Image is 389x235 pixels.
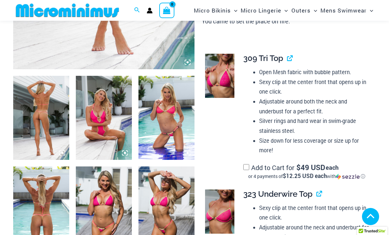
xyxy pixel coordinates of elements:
[291,2,311,19] span: Outers
[296,164,325,171] span: 49 USD
[241,2,281,19] span: Micro Lingerie
[243,163,371,180] label: Add to Cart for
[13,76,69,160] img: Bubble Mesh Highlight Pink 819 One Piece
[147,8,153,14] a: Account icon link
[205,54,234,98] img: Bubble Mesh Highlight Pink 309 Top
[311,2,317,19] span: Menu Toggle
[259,203,371,222] li: Sexy clip at the center front that opens up in one click.
[336,174,360,180] img: Sezzle
[319,2,375,19] a: Mens SwimwearMenu ToggleMenu Toggle
[76,76,132,160] img: Bubble Mesh Highlight Pink 819 One Piece
[320,2,367,19] span: Mens Swimwear
[290,2,319,19] a: OutersMenu ToggleMenu Toggle
[259,97,371,116] li: Adjustable around both the neck and underbust for a perfect fit.
[367,2,373,19] span: Menu Toggle
[231,2,237,19] span: Menu Toggle
[259,77,371,97] li: Sexy clip at the center front that opens up in one click.
[243,173,371,180] div: or 4 payments of$12.25 USD eachwithSezzle Click to learn more about Sezzle
[243,164,249,170] input: Add to Cart for$49 USD eachor 4 payments of$12.25 USD eachwithSezzle Click to learn more about Se...
[191,1,376,20] nav: Site Navigation
[13,3,122,18] img: MM SHOP LOGO FLAT
[243,189,313,199] span: 323 Underwire Top
[205,190,234,234] img: Bubble Mesh Highlight Pink 323 Top
[283,172,327,180] span: $12.25 USD each
[243,173,371,180] div: or 4 payments of with
[296,162,301,172] span: $
[243,53,283,63] span: 309 Tri Top
[259,67,371,77] li: Open Mesh fabric with bubble pattern.
[134,6,140,15] a: Search icon link
[326,164,339,171] span: each
[239,2,289,19] a: Micro LingerieMenu ToggleMenu Toggle
[259,136,371,155] li: Size down for less coverage or size up for more!
[259,116,371,135] li: Silver rings and hard wear in swim-grade stainless steel.
[194,2,231,19] span: Micro Bikinis
[159,3,174,18] a: View Shopping Cart, empty
[138,76,194,160] img: Bubble Mesh Highlight Pink 323 Top 421 Micro
[281,2,288,19] span: Menu Toggle
[192,2,239,19] a: Micro BikinisMenu ToggleMenu Toggle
